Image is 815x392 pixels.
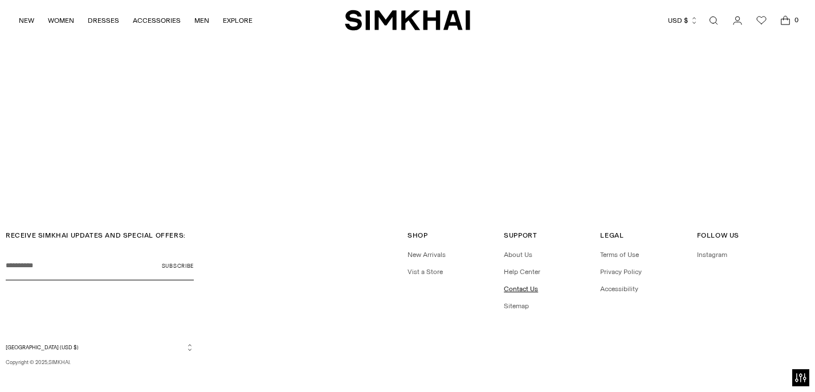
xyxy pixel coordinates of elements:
[375,163,441,171] span: SPRING 2026 SHOW
[162,252,194,280] button: Subscribe
[600,251,639,259] a: Terms of Use
[19,8,34,33] a: NEW
[6,343,194,352] button: [GEOGRAPHIC_DATA] (USD $)
[504,268,540,276] a: Help Center
[697,231,739,239] span: Follow Us
[774,9,797,32] a: Open cart modal
[726,9,749,32] a: Go to the account page
[668,8,698,33] button: USD $
[133,8,181,33] a: ACCESSORIES
[504,231,537,239] span: Support
[407,251,446,259] a: New Arrivals
[345,9,470,31] a: SIMKHAI
[223,8,252,33] a: EXPLORE
[407,268,443,276] a: Vist a Store
[750,9,773,32] a: Wishlist
[48,8,74,33] a: WOMEN
[504,285,538,293] a: Contact Us
[375,163,441,174] a: SPRING 2026 SHOW
[697,251,727,259] a: Instagram
[702,9,725,32] a: Open search modal
[600,268,642,276] a: Privacy Policy
[600,231,624,239] span: Legal
[194,8,209,33] a: MEN
[504,302,529,310] a: Sitemap
[407,231,427,239] span: Shop
[600,285,638,293] a: Accessibility
[6,358,194,366] p: Copyright © 2025, .
[88,8,119,33] a: DRESSES
[6,231,186,239] span: RECEIVE SIMKHAI UPDATES AND SPECIAL OFFERS:
[504,251,532,259] a: About Us
[48,359,70,365] a: SIMKHAI
[791,15,801,25] span: 0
